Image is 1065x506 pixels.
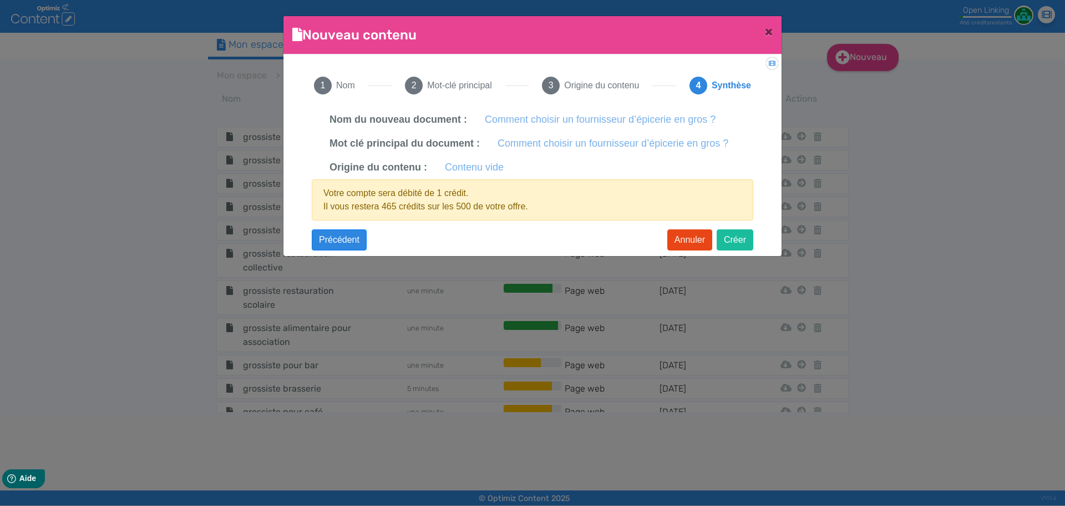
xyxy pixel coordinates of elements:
span: Aide [57,9,73,18]
button: 2Mot-clé principal [392,63,505,108]
button: 1Nom [301,63,368,108]
label: Comment choisir un fournisseur d’épicerie en gros ? [498,136,728,151]
span: Mot-clé principal [427,79,491,92]
span: 1 [314,77,332,94]
span: 3 [542,77,560,94]
label: Contenu vide [445,160,504,175]
label: Nom du nouveau document : [329,112,467,127]
button: 3Origine du contenu [529,63,652,108]
button: 4Synthèse [676,63,764,108]
span: 2 [405,77,423,94]
span: Nom [336,79,355,92]
span: Synthèse [712,79,751,92]
span: × [765,24,773,39]
span: Il vous restera 465 crédits sur les 500 de votre offre [323,202,525,211]
label: Comment choisir un fournisseur d’épicerie en gros ? [485,112,716,127]
label: Mot clé principal du document : [329,136,480,151]
button: Créer [717,229,753,251]
button: Annuler [667,229,712,251]
label: Origine du contenu : [329,160,427,175]
div: Votre compte sera débité de 1 crédit. . [312,179,753,221]
button: Précédent [312,229,367,251]
h4: Nouveau contenu [292,25,417,45]
span: Origine du contenu [564,79,639,92]
button: Close [756,16,782,47]
span: 4 [689,77,707,94]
